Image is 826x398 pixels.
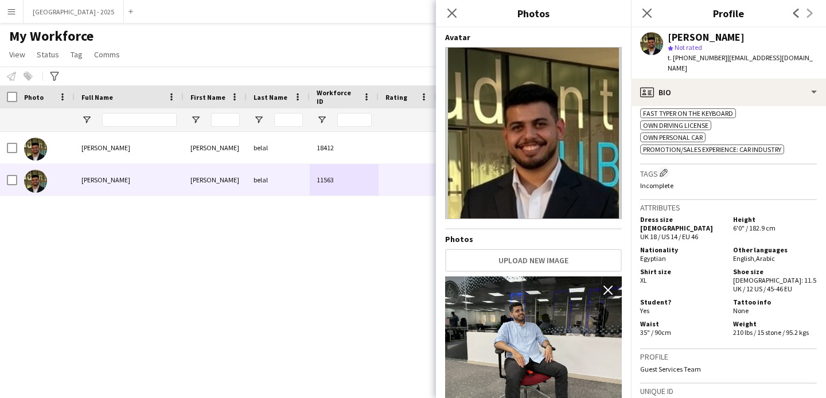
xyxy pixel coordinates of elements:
[48,69,61,83] app-action-btn: Advanced filters
[631,6,826,21] h3: Profile
[81,175,130,184] span: [PERSON_NAME]
[337,113,372,127] input: Workforce ID Filter Input
[317,88,358,106] span: Workforce ID
[668,53,813,72] span: | [EMAIL_ADDRESS][DOMAIN_NAME]
[436,6,631,21] h3: Photos
[254,93,287,102] span: Last Name
[643,109,733,118] span: Fast Typer on the Keyboard
[640,267,724,276] h5: Shirt size
[184,164,247,196] div: [PERSON_NAME]
[643,121,708,130] span: Own Driving License
[445,32,622,42] h4: Avatar
[675,43,702,52] span: Not rated
[66,47,87,62] a: Tag
[24,170,47,193] img: mustafa belal
[733,254,756,263] span: English ,
[640,245,724,254] h5: Nationality
[445,47,622,219] img: Crew avatar
[184,132,247,163] div: [PERSON_NAME]
[640,365,817,373] p: Guest Services Team
[81,143,130,152] span: [PERSON_NAME]
[640,319,724,328] h5: Waist
[9,28,93,45] span: My Workforce
[247,132,310,163] div: belal
[640,276,647,284] span: XL
[94,49,120,60] span: Comms
[640,298,724,306] h5: Student?
[733,215,817,224] h5: Height
[24,138,47,161] img: mustafa belal
[9,49,25,60] span: View
[247,164,310,196] div: belal
[445,249,622,272] button: Upload new image
[37,49,59,60] span: Status
[640,254,666,263] span: Egyptian
[5,47,30,62] a: View
[733,267,817,276] h5: Shoe size
[733,328,809,337] span: 210 lbs / 15 stone / 95.2 kgs
[733,224,776,232] span: 6'0" / 182.9 cm
[24,93,44,102] span: Photo
[640,328,671,337] span: 35" / 90cm
[733,276,816,293] span: [DEMOGRAPHIC_DATA]: 11.5 UK / 12 US / 45-46 EU
[643,133,703,142] span: Own Personal Car
[733,298,817,306] h5: Tattoo info
[640,167,817,179] h3: Tags
[733,319,817,328] h5: Weight
[756,254,775,263] span: Arabic
[640,202,817,213] h3: Attributes
[211,113,240,127] input: First Name Filter Input
[317,115,327,125] button: Open Filter Menu
[640,215,724,232] h5: Dress size [DEMOGRAPHIC_DATA]
[32,47,64,62] a: Status
[89,47,124,62] a: Comms
[81,93,113,102] span: Full Name
[643,145,781,154] span: Promotion/Sales Experience: Car Industry
[640,181,817,190] p: Incomplete
[445,234,622,244] h4: Photos
[733,245,817,254] h5: Other languages
[640,352,817,362] h3: Profile
[71,49,83,60] span: Tag
[640,306,649,315] span: Yes
[274,113,303,127] input: Last Name Filter Input
[385,93,407,102] span: Rating
[640,386,817,396] h3: Unique ID
[81,115,92,125] button: Open Filter Menu
[254,115,264,125] button: Open Filter Menu
[668,53,727,62] span: t. [PHONE_NUMBER]
[24,1,124,23] button: [GEOGRAPHIC_DATA] - 2025
[733,306,749,315] span: None
[631,79,826,106] div: Bio
[640,232,698,241] span: UK 18 / US 14 / EU 46
[190,93,225,102] span: First Name
[190,115,201,125] button: Open Filter Menu
[102,113,177,127] input: Full Name Filter Input
[668,32,745,42] div: [PERSON_NAME]
[310,132,379,163] div: 18412
[310,164,379,196] div: 11563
